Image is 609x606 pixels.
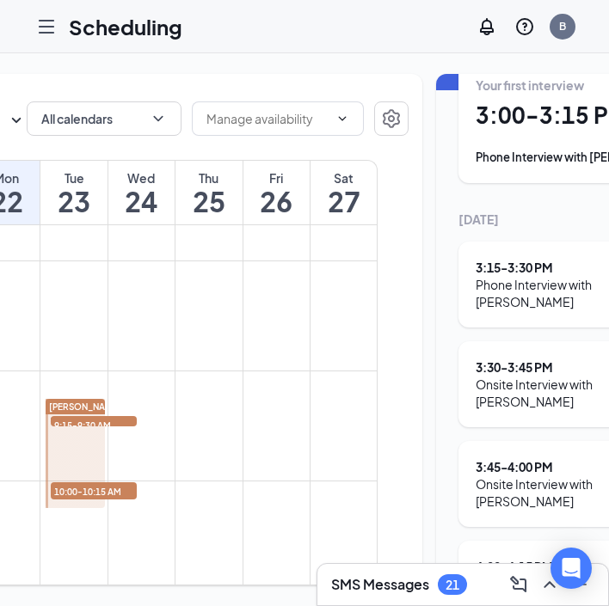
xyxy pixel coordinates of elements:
[374,101,409,136] button: Settings
[514,16,535,37] svg: QuestionInfo
[477,16,497,37] svg: Notifications
[175,187,242,216] h1: 25
[51,416,137,433] span: 9:15-9:30 AM
[6,110,27,131] svg: SmallChevronDown
[36,16,57,37] svg: Hamburger
[331,575,429,594] h3: SMS Messages
[374,101,409,139] a: Settings
[175,161,242,224] a: September 25, 2025
[539,574,560,595] svg: ChevronUp
[40,161,107,224] a: September 23, 2025
[27,101,181,136] button: All calendarsChevronDown
[508,574,529,595] svg: ComposeMessage
[175,169,242,187] div: Thu
[108,169,175,187] div: Wed
[311,161,377,224] a: September 27, 2025
[206,109,329,128] input: Manage availability
[51,482,137,499] span: 10:00-10:15 AM
[108,161,175,224] a: September 24, 2025
[150,110,167,127] svg: ChevronDown
[311,169,377,187] div: Sat
[108,187,175,216] h1: 24
[551,548,592,589] div: Open Intercom Messenger
[40,169,107,187] div: Tue
[243,187,310,216] h1: 26
[381,108,402,129] svg: Settings
[446,578,459,592] div: 21
[335,112,349,125] svg: ChevronDown
[40,187,107,216] h1: 23
[69,12,182,41] h1: Scheduling
[559,19,566,34] div: B
[243,161,310,224] a: September 26, 2025
[536,571,563,598] button: ChevronUp
[505,571,532,598] button: ComposeMessage
[49,401,121,412] span: [PERSON_NAME]
[311,187,377,216] h1: 27
[243,169,310,187] div: Fri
